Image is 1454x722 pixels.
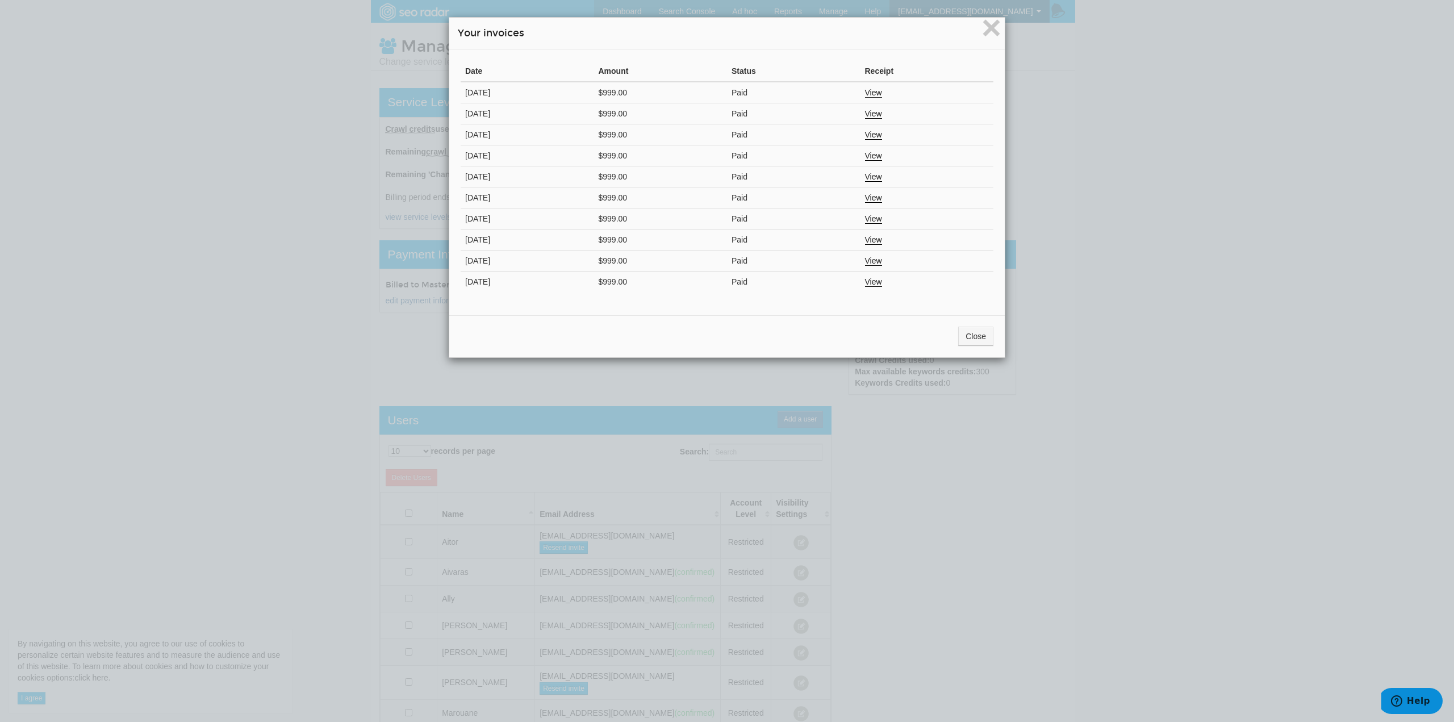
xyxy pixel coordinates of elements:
[461,166,594,187] td: [DATE]
[865,151,882,161] a: View
[461,103,594,124] td: [DATE]
[727,187,860,208] td: Paid
[594,208,728,229] td: $999.00
[594,229,728,251] td: $999.00
[461,272,594,293] td: [DATE]
[865,256,882,266] a: View
[860,61,994,82] th: Receipt
[981,18,1001,41] button: Close
[461,61,594,82] th: Date
[594,272,728,293] td: $999.00
[727,272,860,293] td: Paid
[958,327,993,346] button: Close
[594,166,728,187] td: $999.00
[1381,688,1443,716] iframe: Opens a widget where you can find more information
[594,251,728,272] td: $999.00
[865,88,882,98] a: View
[727,166,860,187] td: Paid
[865,277,882,287] a: View
[461,124,594,145] td: [DATE]
[594,124,728,145] td: $999.00
[594,103,728,124] td: $999.00
[727,82,860,103] td: Paid
[594,145,728,166] td: $999.00
[865,130,882,140] a: View
[865,235,882,245] a: View
[865,172,882,182] a: View
[865,109,882,119] a: View
[594,187,728,208] td: $999.00
[461,229,594,251] td: [DATE]
[865,193,882,203] a: View
[458,26,996,40] h4: Your invoices
[594,61,728,82] th: Amount
[727,251,860,272] td: Paid
[461,208,594,229] td: [DATE]
[461,82,594,103] td: [DATE]
[727,103,860,124] td: Paid
[461,145,594,166] td: [DATE]
[727,61,860,82] th: Status
[981,9,1001,47] span: ×
[865,214,882,224] a: View
[727,145,860,166] td: Paid
[461,187,594,208] td: [DATE]
[727,208,860,229] td: Paid
[594,82,728,103] td: $999.00
[727,124,860,145] td: Paid
[461,251,594,272] td: [DATE]
[727,229,860,251] td: Paid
